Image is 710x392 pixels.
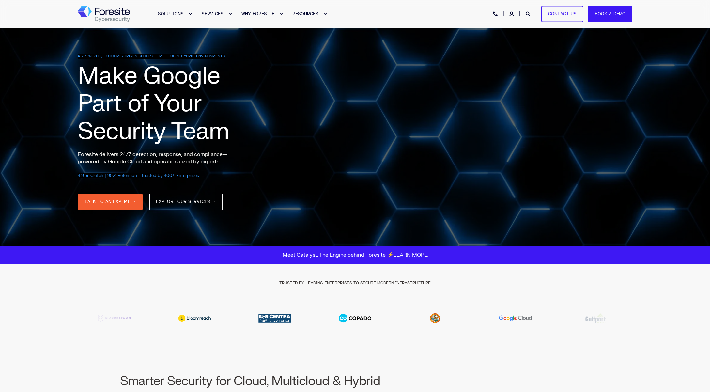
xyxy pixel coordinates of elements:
a: Login [509,11,515,16]
span: TRUSTED BY LEADING ENTERPRISES TO SECURE MODERN INFRASTRUCTURE [279,280,431,286]
img: Florida Department State logo [403,308,468,328]
img: Copado logo [322,308,388,328]
span: 4.9 ★ Clutch | 95% Retention | Trusted by 400+ Enterprises [78,173,199,178]
p: Foresite delivers 24/7 detection, response, and compliance—powered by Google Cloud and operationa... [78,151,241,165]
div: 4 / 20 [238,308,312,328]
div: 8 / 20 [559,308,632,328]
div: Expand WHY FORESITE [279,12,283,16]
span: AI-POWERED, OUTCOME-DRIVEN SECOPS FOR CLOUD & HYBRID ENVIRONMENTS [78,54,225,59]
div: 5 / 20 [318,308,392,328]
img: Foresite logo, a hexagon shape of blues with a directional arrow to the right hand side, and the ... [78,6,130,22]
span: RESOURCES [292,11,318,16]
img: Centra Credit Union logo [242,308,307,328]
div: 2 / 20 [78,308,151,328]
a: EXPLORE OUR SERVICES → [149,194,223,210]
a: Contact Us [541,6,583,22]
div: Expand SERVICES [228,12,232,16]
img: Gulfport Energy logo [563,308,628,328]
img: Google Cloud logo [483,308,548,328]
img: Blockdaemon logo [82,308,147,328]
span: WHY FORESITE [241,11,274,16]
div: 7 / 20 [478,308,552,328]
a: Back to Home [78,6,130,22]
h2: Smarter Security for Cloud, Multicloud & Hybrid [120,374,429,389]
div: 3 / 20 [158,315,232,322]
a: TALK TO AN EXPERT → [78,194,143,210]
a: Open Search [526,11,532,16]
span: SOLUTIONS [158,11,184,16]
div: Expand RESOURCES [323,12,327,16]
div: Expand SOLUTIONS [188,12,192,16]
span: Meet Catalyst: The Engine behind Foresite ⚡️ [283,252,428,258]
a: Book a Demo [588,6,632,22]
a: LEARN MORE [394,252,428,258]
img: Bloomreach logo [162,315,227,322]
span: Make Google Part of Your Security Team [78,61,229,147]
div: 6 / 20 [398,308,472,328]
